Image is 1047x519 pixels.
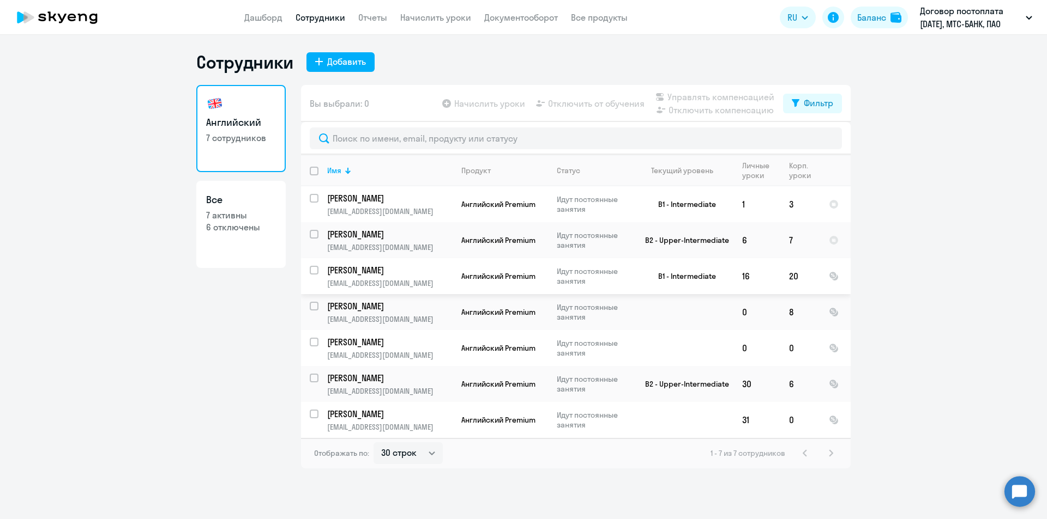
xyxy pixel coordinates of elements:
td: 30 [733,366,780,402]
a: Начислить уроки [400,12,471,23]
span: Английский Premium [461,235,535,245]
a: Дашборд [244,12,282,23]
td: 1 [733,186,780,222]
span: 1 - 7 из 7 сотрудников [711,448,785,458]
td: 6 [780,366,820,402]
p: Идут постоянные занятия [557,302,631,322]
p: [PERSON_NAME] [327,372,450,384]
td: 0 [733,294,780,330]
img: english [206,95,224,112]
button: Договор постоплата [DATE], МТС-БАНК, ПАО [914,4,1038,30]
h3: Все [206,193,276,207]
span: RU [787,11,797,24]
p: [EMAIL_ADDRESS][DOMAIN_NAME] [327,314,452,324]
a: Все7 активны6 отключены [196,181,286,268]
td: B1 - Intermediate [632,186,733,222]
div: Личные уроки [742,161,770,180]
td: 0 [780,330,820,366]
span: Английский Premium [461,271,535,281]
a: Документооборот [484,12,558,23]
div: Корп. уроки [789,161,820,180]
div: Фильтр [804,96,833,109]
h3: Английский [206,115,276,130]
button: Добавить [306,52,375,72]
a: [PERSON_NAME] [327,264,452,276]
p: [PERSON_NAME] [327,336,450,348]
div: Статус [557,166,631,175]
button: RU [780,7,816,28]
div: Текущий уровень [641,166,733,175]
td: 20 [780,258,820,294]
td: 0 [780,402,820,438]
div: Имя [327,166,341,175]
td: 0 [733,330,780,366]
a: [PERSON_NAME] [327,336,452,348]
a: [PERSON_NAME] [327,228,452,240]
p: [PERSON_NAME] [327,264,450,276]
div: Продукт [461,166,491,175]
td: B2 - Upper-Intermediate [632,366,733,402]
h1: Сотрудники [196,51,293,73]
p: 7 активны [206,209,276,221]
p: Идут постоянные занятия [557,410,631,430]
a: Все продукты [571,12,628,23]
div: Добавить [327,55,366,68]
p: [PERSON_NAME] [327,408,450,420]
span: Английский Premium [461,415,535,425]
p: Идут постоянные занятия [557,338,631,358]
p: [EMAIL_ADDRESS][DOMAIN_NAME] [327,350,452,360]
td: 7 [780,222,820,258]
td: 16 [733,258,780,294]
span: Английский Premium [461,307,535,317]
a: Отчеты [358,12,387,23]
div: Имя [327,166,452,175]
p: [EMAIL_ADDRESS][DOMAIN_NAME] [327,278,452,288]
p: [EMAIL_ADDRESS][DOMAIN_NAME] [327,242,452,252]
p: Идут постоянные занятия [557,374,631,394]
a: [PERSON_NAME] [327,300,452,312]
p: [PERSON_NAME] [327,300,450,312]
div: Текущий уровень [651,166,713,175]
a: [PERSON_NAME] [327,192,452,204]
span: Английский Premium [461,199,535,209]
td: B2 - Upper-Intermediate [632,222,733,258]
div: Продукт [461,166,547,175]
td: 3 [780,186,820,222]
div: Статус [557,166,580,175]
div: Личные уроки [742,161,780,180]
a: Английский7 сотрудников [196,85,286,172]
p: Договор постоплата [DATE], МТС-БАНК, ПАО [920,4,1021,30]
input: Поиск по имени, email, продукту или статусу [310,127,842,149]
p: Идут постоянные занятия [557,194,631,214]
td: 31 [733,402,780,438]
p: [PERSON_NAME] [327,192,450,204]
td: 8 [780,294,820,330]
td: 6 [733,222,780,258]
td: B1 - Intermediate [632,258,733,294]
p: Идут постоянные занятия [557,230,631,250]
p: 7 сотрудников [206,132,276,144]
a: [PERSON_NAME] [327,408,452,420]
div: Баланс [857,11,886,24]
p: 6 отключены [206,221,276,233]
img: balance [890,12,901,23]
p: [EMAIL_ADDRESS][DOMAIN_NAME] [327,422,452,432]
span: Английский Premium [461,343,535,353]
div: Корп. уроки [789,161,811,180]
p: [EMAIL_ADDRESS][DOMAIN_NAME] [327,206,452,216]
span: Английский Premium [461,379,535,389]
p: [EMAIL_ADDRESS][DOMAIN_NAME] [327,386,452,396]
span: Отображать по: [314,448,369,458]
span: Вы выбрали: 0 [310,97,369,110]
p: [PERSON_NAME] [327,228,450,240]
button: Балансbalance [851,7,908,28]
button: Фильтр [783,94,842,113]
a: [PERSON_NAME] [327,372,452,384]
a: Сотрудники [296,12,345,23]
p: Идут постоянные занятия [557,266,631,286]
